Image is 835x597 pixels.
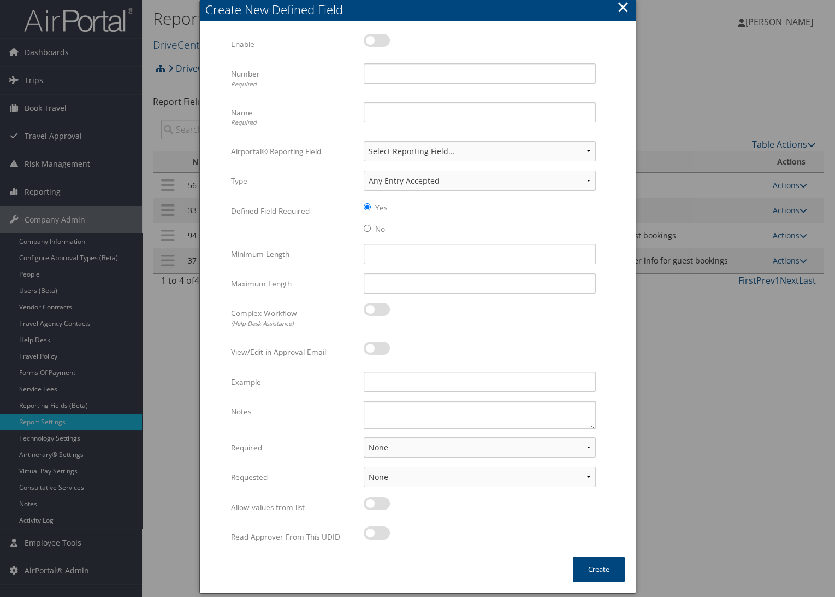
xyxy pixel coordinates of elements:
[231,171,355,191] label: Type
[375,224,385,235] label: No
[231,401,355,422] label: Notes
[231,102,355,132] label: Name
[231,526,355,547] label: Read Approver From This UDID
[231,342,355,362] label: View/Edit in Approval Email
[375,202,387,213] label: Yes
[231,34,355,55] label: Enable
[231,372,355,393] label: Example
[231,118,355,127] div: Required
[231,244,355,265] label: Minimum Length
[231,63,355,93] label: Number
[231,303,355,333] label: Complex Workflow
[231,437,355,458] label: Required
[573,557,625,582] button: Create
[231,319,355,329] div: (Help Desk Assistance)
[231,497,355,518] label: Allow values from list
[231,80,355,89] div: Required
[231,273,355,294] label: Maximum Length
[231,201,355,221] label: Defined Field Required
[205,1,636,18] div: Create New Defined Field
[231,467,355,488] label: Requested
[231,141,355,162] label: Airportal® Reporting Field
